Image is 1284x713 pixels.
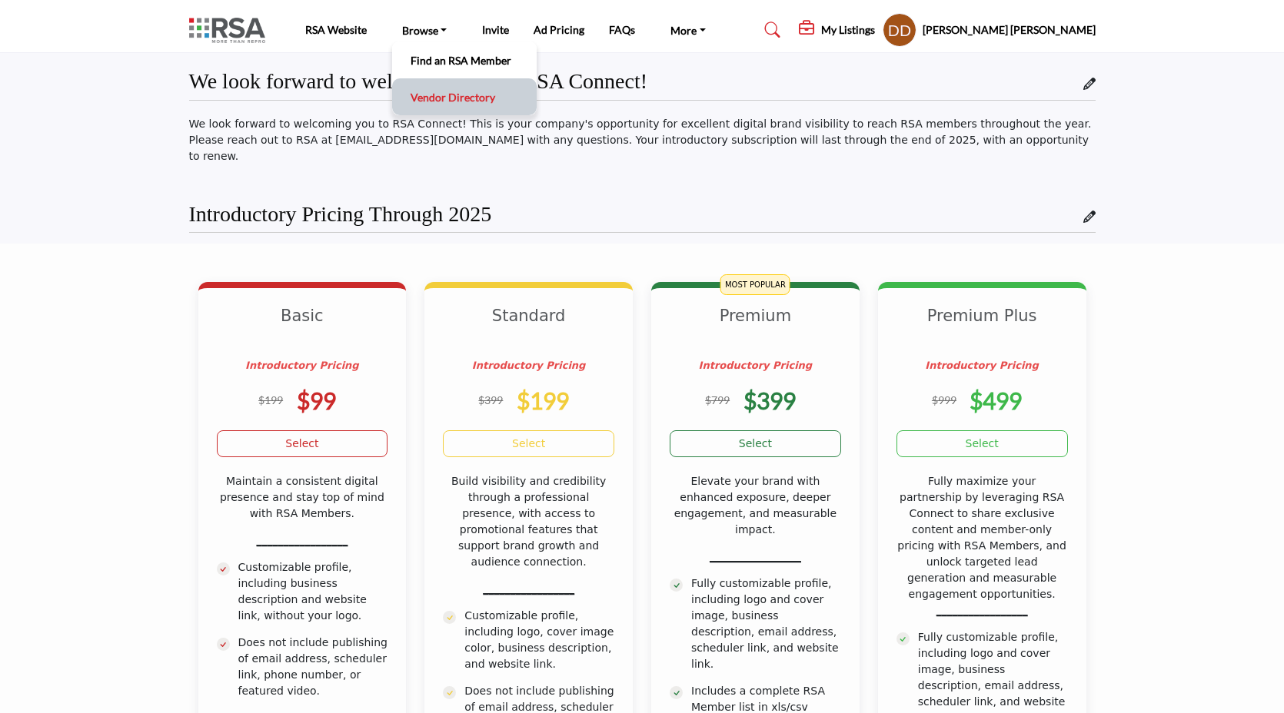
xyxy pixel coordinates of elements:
[478,393,503,406] sup: $399
[609,23,635,36] a: FAQs
[443,430,614,457] a: Select
[443,307,614,345] h3: Standard
[189,68,648,95] h2: We look forward to welcoming you to RSA Connect!
[750,18,790,42] a: Search
[189,18,273,43] img: Site Logo
[400,49,529,71] a: Find an RSA Member
[534,23,584,36] a: Ad Pricing
[443,473,614,570] p: Build visibility and credibility through a professional presence, with access to promotional feat...
[699,360,813,371] strong: Introductory Pricing
[400,86,529,108] a: Vendor Directory
[189,201,492,227] h2: Introductory Pricing Through 2025
[970,386,1022,414] b: $499
[720,274,790,295] span: MOST POPULAR
[238,635,388,699] p: Does not include publishing of email address, scheduler link, phone number, or featured video.
[391,19,458,41] a: Browse
[936,604,1028,616] u: _________________
[256,534,348,546] u: _________________
[670,430,841,457] a: Select
[217,430,388,457] a: Select
[743,386,796,414] b: $399
[258,393,283,406] sup: $199
[217,473,388,522] p: Maintain a consistent digital presence and stay top of mind with RSA Members.
[297,386,336,414] b: $99
[517,386,569,414] b: $199
[883,13,916,47] button: Show hide supplier dropdown
[238,559,388,624] p: Customizable profile, including business description and website link, without your logo.
[691,575,841,672] p: Fully customizable profile, including logo and cover image, business description, email address, ...
[932,393,956,406] sup: $999
[217,307,388,345] h3: Basic
[923,22,1096,38] h5: [PERSON_NAME] [PERSON_NAME]
[896,307,1068,345] h3: Premium Plus
[670,473,841,538] p: Elevate your brand with enhanced exposure, deeper engagement, and measurable impact.
[705,393,730,406] sup: $799
[670,307,841,345] h3: Premium
[896,473,1068,618] p: Fully maximize your partnership by leveraging RSA Connect to share exclusive content and member-o...
[710,550,801,562] u: _________________
[472,360,586,371] strong: Introductory Pricing
[305,23,367,36] a: RSA Website
[821,23,875,37] h5: My Listings
[925,360,1039,371] strong: Introductory Pricing
[464,608,614,672] p: Customizable profile, including logo, cover image color, business description, and website link.
[660,19,717,41] a: More
[799,21,875,39] div: My Listings
[245,360,359,371] strong: Introductory Pricing
[482,23,509,36] a: Invite
[189,116,1096,164] p: We look forward to welcoming you to RSA Connect! This is your company's opportunity for excellent...
[483,582,574,595] u: _________________
[896,430,1068,457] a: Select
